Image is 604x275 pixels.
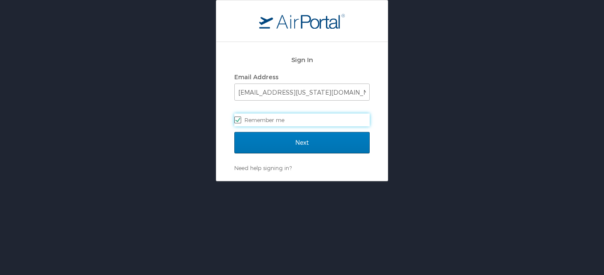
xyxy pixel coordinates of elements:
[259,13,345,29] img: logo
[234,164,292,171] a: Need help signing in?
[234,114,370,126] label: Remember me
[234,73,278,81] label: Email Address
[234,132,370,153] input: Next
[234,55,370,65] h2: Sign In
